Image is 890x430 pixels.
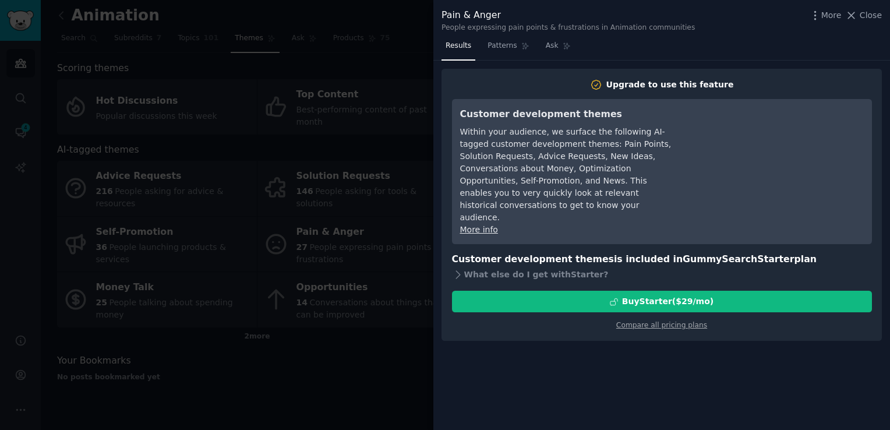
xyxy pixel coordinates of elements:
span: Close [860,9,882,22]
div: Buy Starter ($ 29 /mo ) [622,295,714,308]
div: Pain & Anger [442,8,695,23]
a: Compare all pricing plans [616,321,707,329]
span: Ask [546,41,559,51]
button: Close [845,9,882,22]
a: More info [460,225,498,234]
div: People expressing pain points & frustrations in Animation communities [442,23,695,33]
button: More [809,9,842,22]
a: Ask [542,37,575,61]
button: BuyStarter($29/mo) [452,291,872,312]
div: Upgrade to use this feature [606,79,734,91]
span: Patterns [488,41,517,51]
div: Within your audience, we surface the following AI-tagged customer development themes: Pain Points... [460,126,673,224]
a: Patterns [483,37,533,61]
span: More [821,9,842,22]
div: What else do I get with Starter ? [452,266,872,283]
iframe: YouTube video player [689,107,864,195]
a: Results [442,37,475,61]
span: Results [446,41,471,51]
h3: Customer development themes [460,107,673,122]
span: GummySearch Starter [683,253,794,265]
h3: Customer development themes is included in plan [452,252,872,267]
